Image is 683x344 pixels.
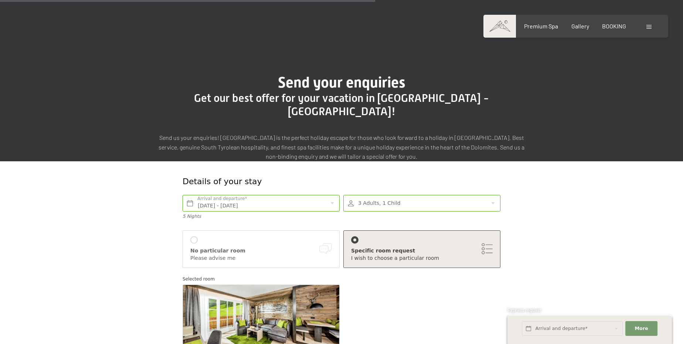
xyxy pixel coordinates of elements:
div: No particular room [190,247,332,255]
div: I wish to choose a particular room [351,255,493,262]
span: More [635,325,648,332]
a: Gallery [571,23,589,30]
div: Details of your stay [183,176,447,188]
div: Please advise me [190,255,332,262]
a: BOOKING [602,23,626,30]
span: Get our best offer for your vacation in [GEOGRAPHIC_DATA] - [GEOGRAPHIC_DATA]! [194,92,489,118]
div: Specific room request [351,247,493,255]
div: Selected room [183,275,500,283]
a: Premium Spa [524,23,558,30]
div: 5 Nights [183,213,340,220]
p: Send us your enquiries! [GEOGRAPHIC_DATA] is the perfect holiday escape for those who look forwar... [157,133,526,161]
span: Express request [507,307,541,313]
span: Send your enquiries [278,74,405,91]
button: More [625,321,657,336]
